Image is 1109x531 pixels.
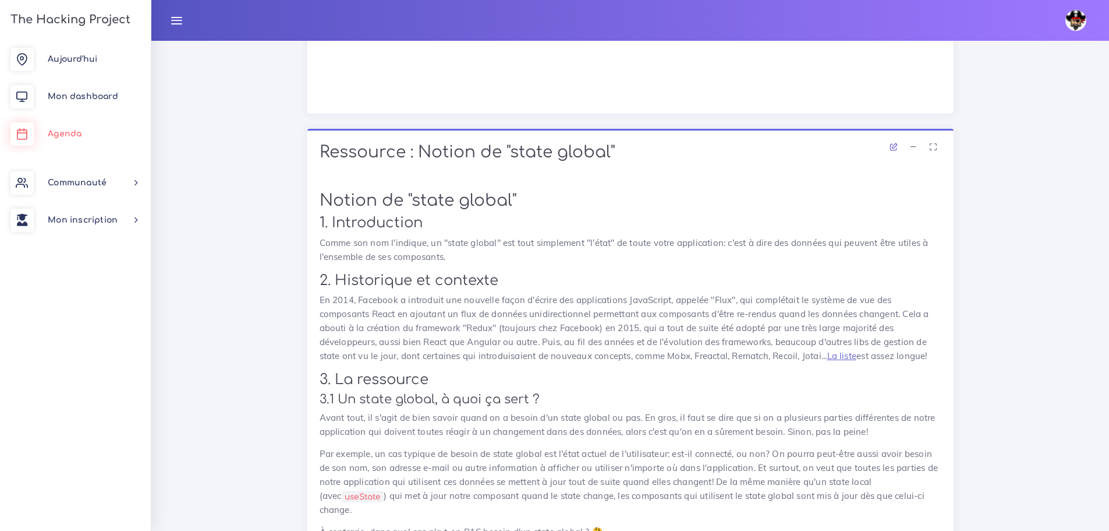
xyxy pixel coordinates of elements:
[827,350,857,361] a: La liste
[1065,10,1086,31] img: avatar
[342,491,384,503] code: useState
[48,216,118,224] span: Mon inscription
[48,178,107,187] span: Communauté
[320,143,941,163] h1: Ressource : Notion de "state global"
[320,447,941,517] p: Par exemple, un cas typique de besoin de state global est l'état actuel de l'utilisateur: est-il ...
[48,55,97,64] span: Aujourd'hui
[320,191,941,211] h1: Notion de "state global"
[48,129,82,138] span: Agenda
[7,13,130,26] h3: The Hacking Project
[320,411,941,439] p: Avant tout, il s'agit de bien savoir quand on a besoin d'un state global ou pas. En gros, il faut...
[320,293,941,363] p: En 2014, Facebook a introduit une nouvelle façon d'écrire des applications JavaScript, appelée "F...
[320,392,941,407] h3: 3.1 Un state global, à quoi ça sert ?
[320,272,941,289] h2: 2. Historique et contexte
[320,371,941,388] h2: 3. La ressource
[48,92,118,101] span: Mon dashboard
[320,236,941,264] p: Comme son nom l'indique, un "state global" est tout simplement "l'état" de toute votre applicatio...
[320,214,941,231] h2: 1. Introduction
